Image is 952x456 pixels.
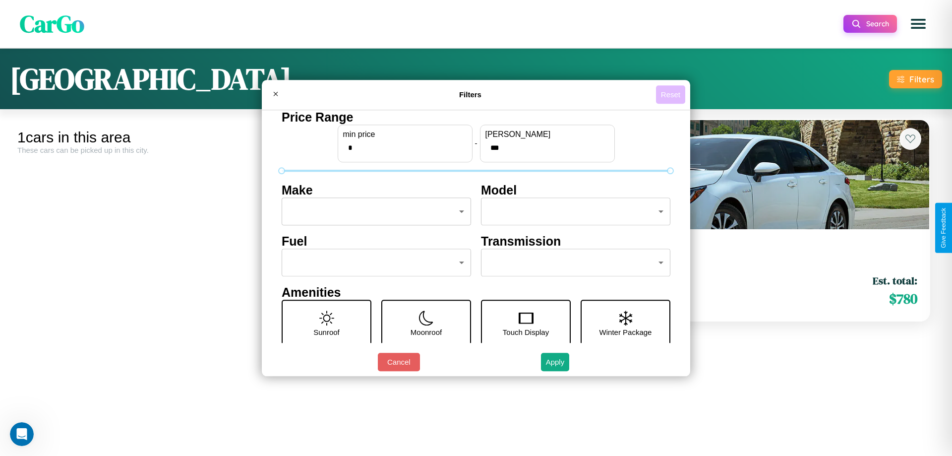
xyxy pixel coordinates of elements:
[282,234,471,249] h4: Fuel
[503,326,549,339] p: Touch Display
[909,74,934,84] div: Filters
[873,273,917,288] span: Est. total:
[485,130,609,139] label: [PERSON_NAME]
[10,422,34,446] iframe: Intercom live chat
[501,241,917,256] h3: Toyota Yaris
[481,234,670,249] h4: Transmission
[285,90,656,99] h4: Filters
[282,110,670,125] h4: Price Range
[866,19,889,28] span: Search
[282,285,670,300] h4: Amenities
[481,183,670,197] h4: Model
[10,59,292,99] h1: [GEOGRAPHIC_DATA]
[282,183,471,197] h4: Make
[501,241,917,265] a: Toyota Yaris2022
[541,353,570,371] button: Apply
[20,7,84,40] span: CarGo
[889,289,917,309] span: $ 780
[313,326,340,339] p: Sunroof
[599,326,652,339] p: Winter Package
[889,70,942,88] button: Filters
[475,136,477,150] p: -
[843,15,897,33] button: Search
[411,326,442,339] p: Moonroof
[17,146,469,154] div: These cars can be picked up in this city.
[17,129,469,146] div: 1 cars in this area
[343,130,467,139] label: min price
[378,353,420,371] button: Cancel
[904,10,932,38] button: Open menu
[940,208,947,248] div: Give Feedback
[656,85,685,104] button: Reset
